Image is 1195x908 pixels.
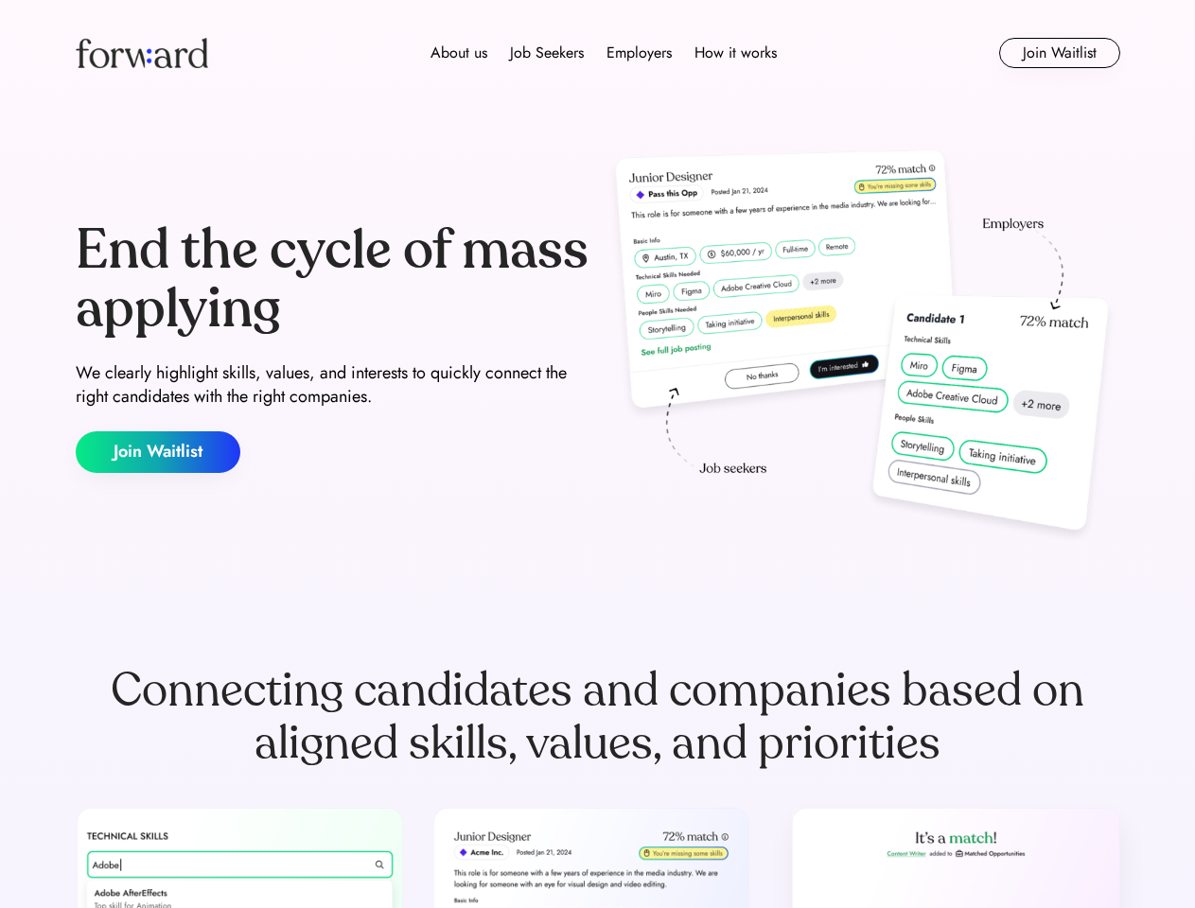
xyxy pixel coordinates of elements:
div: Employers [606,42,672,64]
div: About us [431,42,487,64]
button: Join Waitlist [76,431,240,473]
img: hero-image.png [606,144,1120,550]
div: Job Seekers [510,42,584,64]
button: Join Waitlist [999,38,1120,68]
div: End the cycle of mass applying [76,221,590,338]
div: We clearly highlight skills, values, and interests to quickly connect the right candidates with t... [76,361,590,409]
div: How it works [694,42,777,64]
img: Forward logo [76,38,208,68]
div: Connecting candidates and companies based on aligned skills, values, and priorities [76,664,1120,770]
